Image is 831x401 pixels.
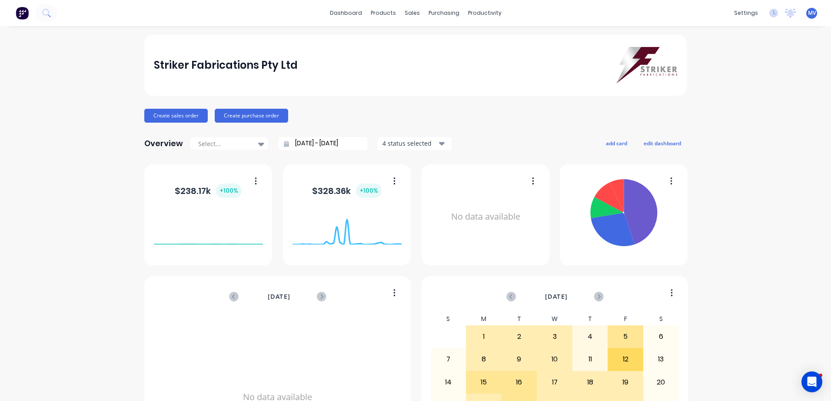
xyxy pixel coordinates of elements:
[638,137,687,149] button: edit dashboard
[144,135,183,152] div: Overview
[644,326,678,348] div: 6
[537,326,572,348] div: 3
[382,139,437,148] div: 4 status selected
[175,184,242,198] div: $ 238.17k
[537,313,572,325] div: W
[801,371,822,392] div: Open Intercom Messenger
[600,137,633,149] button: add card
[608,348,643,370] div: 12
[616,47,677,84] img: Striker Fabrications Pty Ltd
[608,326,643,348] div: 5
[431,313,466,325] div: S
[144,109,208,123] button: Create sales order
[608,313,643,325] div: F
[464,7,506,20] div: productivity
[608,371,643,393] div: 19
[545,292,568,301] span: [DATE]
[644,371,678,393] div: 20
[502,371,537,393] div: 16
[326,7,366,20] a: dashboard
[312,184,382,198] div: $ 328.36k
[502,326,537,348] div: 2
[644,348,678,370] div: 13
[466,371,501,393] div: 15
[215,109,288,123] button: Create purchase order
[573,348,608,370] div: 11
[466,326,501,348] div: 1
[366,7,400,20] div: products
[268,292,290,301] span: [DATE]
[356,184,382,198] div: + 100 %
[431,348,466,370] div: 7
[16,7,29,20] img: Factory
[400,7,424,20] div: sales
[216,184,242,198] div: + 100 %
[431,176,540,258] div: No data available
[643,313,679,325] div: S
[537,348,572,370] div: 10
[378,137,452,150] button: 4 status selected
[424,7,464,20] div: purchasing
[730,7,762,20] div: settings
[431,371,466,393] div: 14
[154,57,298,74] div: Striker Fabrications Pty Ltd
[502,348,537,370] div: 9
[466,313,502,325] div: M
[573,371,608,393] div: 18
[808,9,816,17] span: MV
[502,313,537,325] div: T
[573,326,608,348] div: 4
[572,313,608,325] div: T
[466,348,501,370] div: 8
[537,371,572,393] div: 17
